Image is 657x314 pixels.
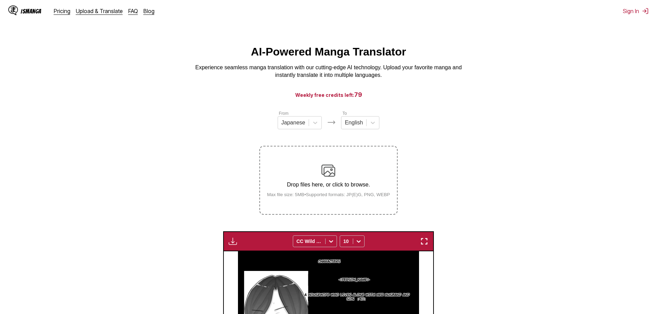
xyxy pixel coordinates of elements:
a: Blog [143,8,155,14]
a: Pricing [54,8,70,14]
label: To [342,111,347,116]
small: Max file size: 5MB • Supported formats: JP(E)G, PNG, WEBP [261,192,396,197]
h3: Weekly free credits left: [17,90,640,99]
img: Enter fullscreen [420,237,428,245]
span: 79 [354,91,362,98]
button: Sign In [623,8,649,14]
a: IsManga LogoIsManga [8,6,54,17]
img: Download translated images [229,237,237,245]
img: Sign out [642,8,649,14]
p: [PERSON_NAME] [337,276,371,283]
img: IsManga Logo [8,6,18,15]
a: Upload & Translate [76,8,123,14]
p: A housewife who lives alone with her husband and son （40） [299,292,415,303]
h1: AI-Powered Manga Translator [251,45,406,58]
img: Languages icon [327,118,336,126]
p: Characters [317,258,342,265]
label: From [279,111,289,116]
p: Experience seamless manga translation with our cutting-edge AI technology. Upload your favorite m... [191,64,467,79]
p: Drop files here, or click to browse. [261,182,396,188]
a: FAQ [128,8,138,14]
div: IsManga [21,8,41,14]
